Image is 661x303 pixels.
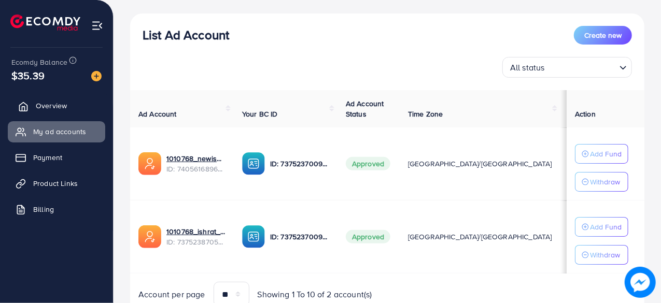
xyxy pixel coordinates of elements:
[575,245,628,265] button: Withdraw
[575,109,596,119] span: Action
[138,109,177,119] span: Ad Account
[11,57,67,67] span: Ecomdy Balance
[590,249,620,261] p: Withdraw
[166,164,226,174] span: ID: 7405616896047104017
[36,100,67,111] span: Overview
[346,98,384,119] span: Ad Account Status
[242,152,265,175] img: ic-ba-acc.ded83a64.svg
[590,176,620,188] p: Withdraw
[8,121,105,142] a: My ad accounts
[258,288,372,300] span: Showing 1 To 10 of 2 account(s)
[138,288,205,300] span: Account per page
[138,152,161,175] img: ic-ads-acc.e4c84228.svg
[8,95,105,116] a: Overview
[270,230,329,243] p: ID: 7375237009410899984
[575,217,628,237] button: Add Fund
[166,226,226,248] div: <span class='underline'>1010768_ishrat_1717181593354</span></br>7375238705122115585
[8,147,105,168] a: Payment
[138,225,161,248] img: ic-ads-acc.e4c84228.svg
[8,173,105,194] a: Product Links
[590,148,622,160] p: Add Fund
[91,20,103,32] img: menu
[575,172,628,192] button: Withdraw
[143,27,229,42] h3: List Ad Account
[33,126,86,137] span: My ad accounts
[33,152,62,163] span: Payment
[346,230,390,243] span: Approved
[166,153,226,164] a: 1010768_newishrat011_1724254562912
[508,60,547,75] span: All status
[590,221,622,233] p: Add Fund
[548,58,615,75] input: Search for option
[575,144,628,164] button: Add Fund
[166,226,226,237] a: 1010768_ishrat_1717181593354
[166,153,226,175] div: <span class='underline'>1010768_newishrat011_1724254562912</span></br>7405616896047104017
[625,267,656,298] img: image
[11,68,45,83] span: $35.39
[408,158,552,169] span: [GEOGRAPHIC_DATA]/[GEOGRAPHIC_DATA]
[242,225,265,248] img: ic-ba-acc.ded83a64.svg
[91,71,102,81] img: image
[408,109,443,119] span: Time Zone
[408,232,552,242] span: [GEOGRAPHIC_DATA]/[GEOGRAPHIC_DATA]
[346,157,390,170] span: Approved
[10,15,80,31] img: logo
[574,26,632,45] button: Create new
[33,204,54,214] span: Billing
[502,57,632,78] div: Search for option
[33,178,78,189] span: Product Links
[166,237,226,247] span: ID: 7375238705122115585
[8,199,105,220] a: Billing
[270,157,329,170] p: ID: 7375237009410899984
[242,109,278,119] span: Your BC ID
[584,30,622,40] span: Create new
